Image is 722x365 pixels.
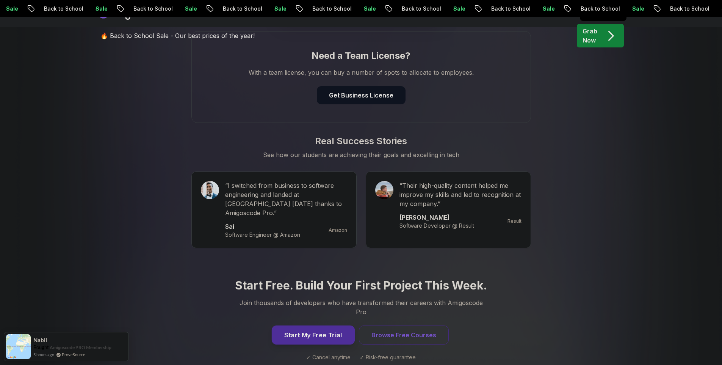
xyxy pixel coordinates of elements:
[96,135,626,147] h3: Real Success Stories
[615,5,639,13] p: Sale
[360,354,416,361] span: ✓ Risk-free guarantee
[271,326,354,345] button: Start My Free Trial
[225,222,300,231] p: Sai
[27,5,78,13] p: Back to School
[399,222,474,230] p: Software Developer @ Result
[6,334,31,359] img: provesource social proof notification image
[583,27,597,45] p: Grab Now
[210,278,513,292] h3: Start Free. Build Your First Project This Week.
[234,150,489,159] p: See how our students are achieving their goals and excelling in tech
[225,181,347,217] p: “ I switched from business to software engineering and landed at [GEOGRAPHIC_DATA] [DATE] thanks ...
[274,326,353,344] a: Start My Free Trial
[399,213,474,222] p: [PERSON_NAME]
[33,351,54,358] span: 5 hours ago
[384,5,436,13] p: Back to School
[474,5,525,13] p: Back to School
[317,86,406,104] button: Get Business License
[329,227,347,233] p: Amazon
[62,352,85,357] a: ProveSource
[205,5,257,13] p: Back to School
[234,298,489,316] p: Join thousands of developers who have transformed their careers with Amigoscode Pro
[563,5,615,13] p: Back to School
[116,5,168,13] p: Back to School
[78,5,102,13] p: Sale
[210,50,512,62] h3: Need a Team License?
[653,5,704,13] p: Back to School
[225,231,300,239] p: Software Engineer @ Amazon
[436,5,460,13] p: Sale
[234,68,489,77] p: With a team license, you can buy a number of spots to allocate to employees.
[100,31,255,40] p: 🔥 Back to School Sale - Our best prices of the year!
[295,5,346,13] p: Back to School
[346,5,371,13] p: Sale
[50,344,111,351] a: Amigoscode PRO Membership
[257,5,281,13] p: Sale
[359,326,449,345] button: Browse Free Courses
[168,5,192,13] p: Sale
[33,337,47,343] span: Nabil
[507,218,522,224] p: Result
[375,181,393,199] img: Amir
[399,181,522,208] p: “ Their high-quality content helped me improve my skills and led to recognition at my company. ”
[306,354,351,361] span: ✓ Cancel anytime
[525,5,550,13] p: Sale
[201,181,219,199] img: Sai
[317,91,406,99] a: Get Business License
[33,344,49,350] span: Bought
